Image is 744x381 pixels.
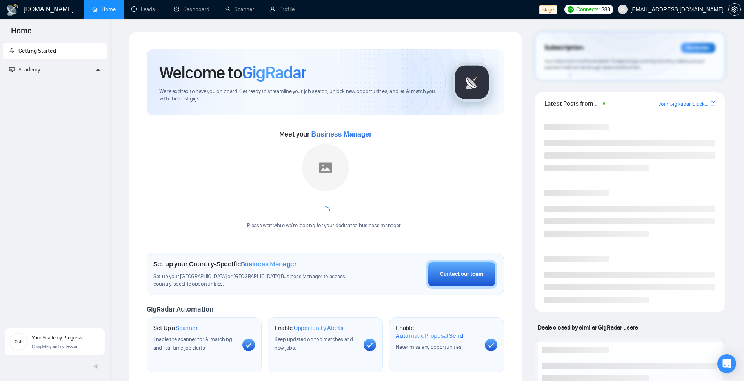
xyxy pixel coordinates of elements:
[32,335,82,341] span: Your Academy Progress
[544,98,600,108] span: Latest Posts from the GigRadar Community
[279,130,372,139] span: Meet your
[319,205,332,218] span: loading
[544,58,704,71] span: Your subscription will be renewed. To keep things running smoothly, make sure your payment method...
[294,324,344,332] span: Opportunity Alerts
[568,6,574,13] img: upwork-logo.png
[9,67,15,72] span: fund-projection-screen
[302,144,349,191] img: placeholder.png
[681,43,715,53] div: Reminder
[9,48,15,53] span: rocket
[92,6,116,13] a: homeHome
[32,345,77,349] span: Complete your first lesson
[452,63,491,102] img: gigradar-logo.png
[620,7,626,12] span: user
[729,6,740,13] span: setting
[440,270,483,279] div: Contact our team
[159,62,306,83] h1: Welcome to
[9,66,40,73] span: Academy
[728,3,741,16] button: setting
[539,5,557,14] span: stage
[159,88,440,103] span: We're excited to have you on board. Get ready to streamline your job search, unlock new opportuni...
[18,47,56,54] span: Getting Started
[3,81,107,86] li: Academy Homepage
[711,100,715,107] a: export
[176,324,198,332] span: Scanner
[717,354,736,373] div: Open Intercom Messenger
[5,25,38,42] span: Home
[3,43,107,59] li: Getting Started
[153,324,198,332] h1: Set Up a
[6,4,19,16] img: logo
[131,6,158,13] a: messageLeads
[270,6,295,13] a: userProfile
[153,260,297,268] h1: Set up your Country-Specific
[153,336,232,351] span: Enable the scanner for AI matching and real-time job alerts.
[241,260,297,268] span: Business Manager
[544,41,583,55] span: Subscription
[396,332,463,340] span: Automatic Proposal Send
[242,62,306,83] span: GigRadar
[396,344,462,350] span: Never miss any opportunities.
[576,5,600,14] span: Connects:
[18,66,40,73] span: Academy
[147,305,213,314] span: GigRadar Automation
[535,321,641,334] span: Deals closed by similar GigRadar users
[275,336,353,351] span: Keep updated on top matches and new jobs.
[153,273,360,288] span: Set up your [GEOGRAPHIC_DATA] or [GEOGRAPHIC_DATA] Business Manager to access country-specific op...
[9,339,28,344] span: 0%
[275,324,344,332] h1: Enable
[659,100,709,108] a: Join GigRadar Slack Community
[311,130,372,138] span: Business Manager
[601,5,610,14] span: 388
[93,363,101,370] span: double-left
[426,260,497,289] button: Contact our team
[225,6,254,13] a: searchScanner
[174,6,209,13] a: dashboardDashboard
[396,324,478,339] h1: Enable
[711,100,715,106] span: export
[728,6,741,13] a: setting
[242,222,408,230] div: Please wait while we're looking for your dedicated business manager...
